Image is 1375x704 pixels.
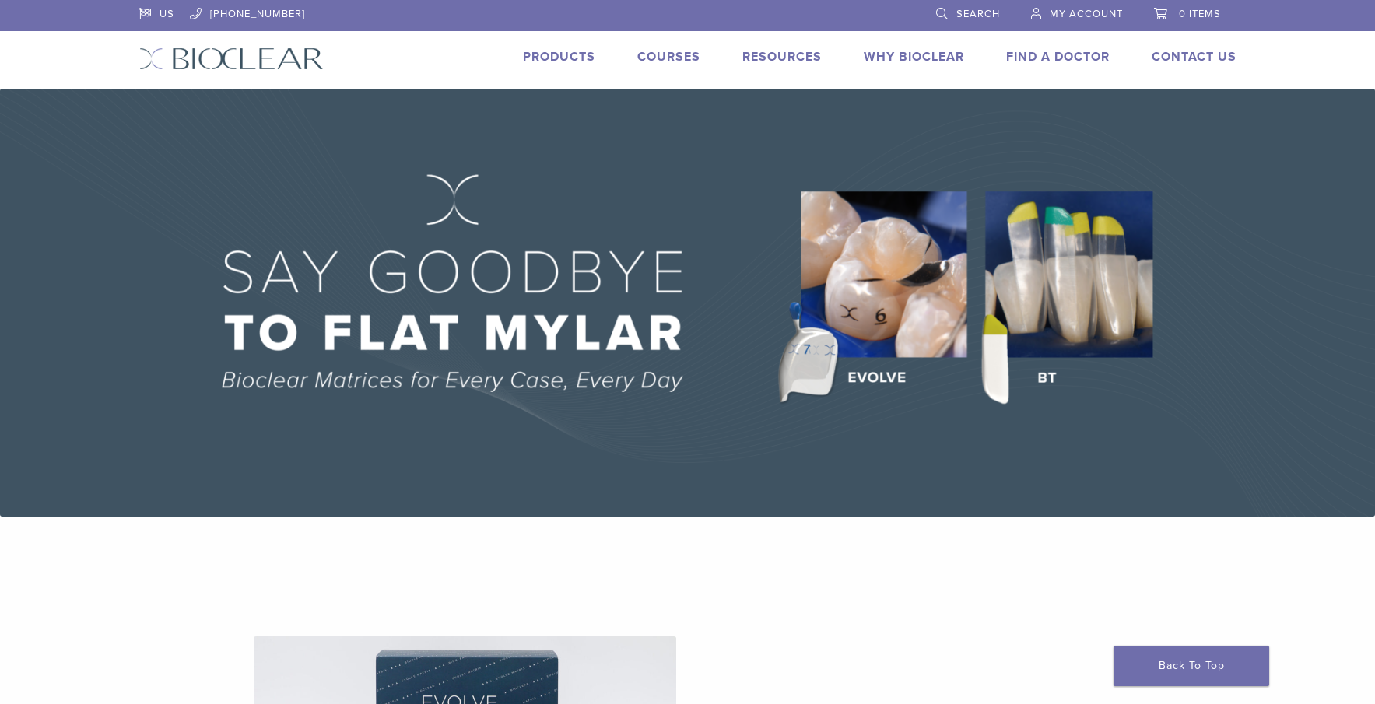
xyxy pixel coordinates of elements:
span: Search [956,8,1000,20]
span: 0 items [1179,8,1221,20]
a: Resources [742,49,822,65]
img: Bioclear [139,47,324,70]
span: My Account [1050,8,1123,20]
a: Why Bioclear [864,49,964,65]
a: Courses [637,49,700,65]
a: Contact Us [1152,49,1236,65]
a: Products [523,49,595,65]
a: Back To Top [1114,646,1269,686]
a: Find A Doctor [1006,49,1110,65]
